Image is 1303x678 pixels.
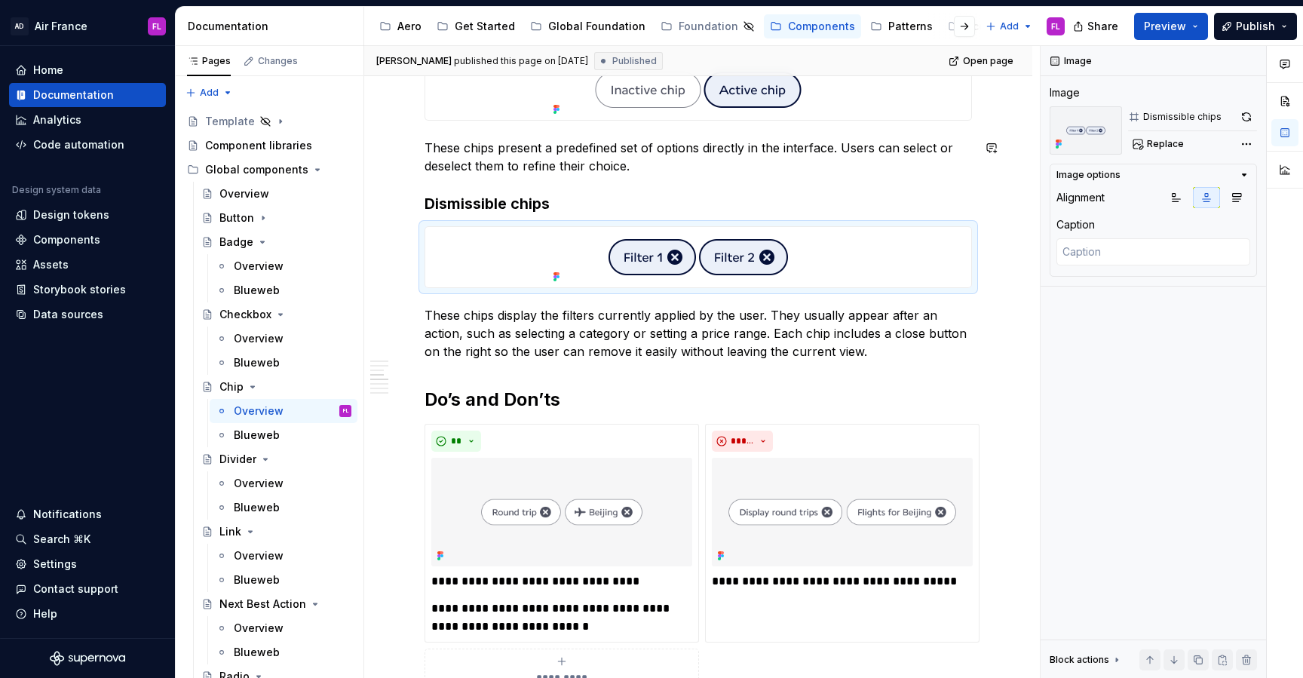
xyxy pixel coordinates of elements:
p: These chips present a predefined set of options directly in the interface. Users can select or de... [425,139,972,175]
a: Supernova Logo [50,651,125,666]
a: Documentation [9,83,166,107]
div: Overview [234,476,284,491]
a: Design tokens [9,203,166,227]
div: Overview [234,403,284,419]
div: Notifications [33,507,102,522]
div: Search ⌘K [33,532,90,547]
div: Documentation [188,19,357,34]
button: Add [181,82,238,103]
button: Preview [1134,13,1208,40]
a: Settings [9,552,166,576]
button: Contact support [9,577,166,601]
a: Overview [210,616,357,640]
a: Blueweb [210,423,357,447]
a: Components [764,14,861,38]
div: Overview [234,331,284,346]
button: Help [9,602,166,626]
span: Open page [963,55,1013,67]
span: Publish [1236,19,1275,34]
span: [PERSON_NAME] [376,55,452,67]
a: Checkbox [195,302,357,327]
div: Get Started [455,19,515,34]
a: Chip [195,375,357,399]
div: Block actions [1050,649,1123,670]
a: Components [9,228,166,252]
div: Settings [33,557,77,572]
div: Alignment [1056,190,1105,205]
div: Dismissible chips [1143,111,1222,123]
div: Patterns [888,19,933,34]
span: Preview [1144,19,1186,34]
a: Badge [195,230,357,254]
div: Contact support [33,581,118,597]
div: AD [11,17,29,35]
div: Overview [219,186,269,201]
span: Published [612,55,657,67]
div: Components [33,232,100,247]
a: Next Best Action [195,592,357,616]
h2: Do’s and Don’ts [425,388,972,412]
button: ADAir FranceFL [3,10,172,42]
div: Code automation [33,137,124,152]
a: Divider [195,447,357,471]
div: Pages [187,55,231,67]
span: Share [1087,19,1118,34]
div: Overview [234,259,284,274]
div: Assets [33,257,69,272]
div: Global components [205,162,308,177]
div: Chip [219,379,244,394]
div: Global Foundation [548,19,645,34]
img: 945b4131-b069-4c43-aafb-d24cc9bcdeba.png [547,227,849,287]
div: Design tokens [33,207,109,222]
img: 4ad6bf46-d183-4de2-9d30-c3a851473133.png [547,60,849,120]
a: Assets [9,253,166,277]
a: Blueweb [210,278,357,302]
div: Help [33,606,57,621]
a: Button [195,206,357,230]
a: Storybook stories [9,278,166,302]
div: Page tree [373,11,978,41]
a: Open page [944,51,1020,72]
a: Global Foundation [524,14,651,38]
a: Get Started [431,14,521,38]
a: Overview [210,544,357,568]
a: Template [181,109,357,133]
img: d261ca01-6419-4e52-85e9-32cf96abf941.png [431,458,692,566]
div: Changes [258,55,298,67]
a: Foundation [655,14,761,38]
a: Overview [210,327,357,351]
div: Overview [234,548,284,563]
div: Divider [219,452,256,467]
div: FL [343,403,348,419]
span: Add [200,87,219,99]
button: Share [1065,13,1128,40]
a: Component libraries [181,133,357,158]
div: Aero [397,19,422,34]
button: Search ⌘K [9,527,166,551]
a: Aero [373,14,428,38]
div: Link [219,524,241,539]
div: Storybook stories [33,282,126,297]
div: Checkbox [219,307,271,322]
div: Template [205,114,255,129]
div: Overview [234,621,284,636]
div: Home [33,63,63,78]
div: Button [219,210,254,225]
a: Blueweb [210,351,357,375]
span: Add [1000,20,1019,32]
button: Notifications [9,502,166,526]
div: Image options [1056,169,1121,181]
div: Badge [219,235,253,250]
div: Component libraries [205,138,312,153]
div: Blueweb [234,500,280,515]
a: Link [195,520,357,544]
button: Publish [1214,13,1297,40]
div: FL [152,20,161,32]
div: Components [788,19,855,34]
a: Overview [195,182,357,206]
a: OverviewFL [210,399,357,423]
div: Blueweb [234,355,280,370]
a: Code automation [9,133,166,157]
div: Blueweb [234,283,280,298]
button: Image options [1056,169,1250,181]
